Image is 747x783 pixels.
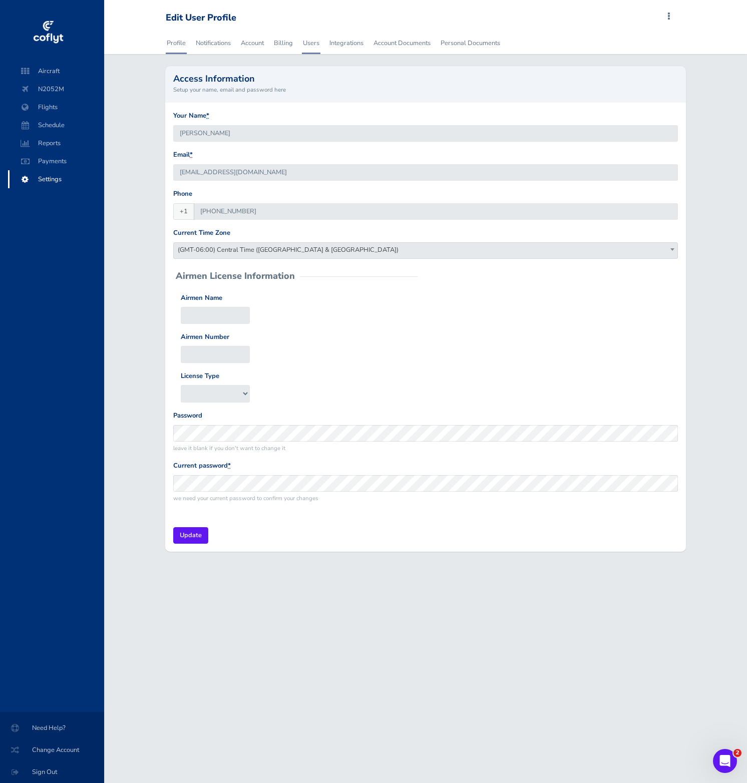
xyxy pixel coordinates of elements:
[166,13,236,24] div: Edit User Profile
[302,32,320,54] a: Users
[181,332,229,342] label: Airmen Number
[173,242,678,259] span: (GMT-06:00) Central Time (US & Canada)
[12,741,92,759] span: Change Account
[18,134,94,152] span: Reports
[372,32,432,54] a: Account Documents
[206,111,209,120] abbr: required
[713,749,737,773] iframe: Intercom live chat
[12,763,92,781] span: Sign Out
[173,203,194,220] span: +1
[181,371,219,381] label: License Type
[18,80,94,98] span: N2052M
[12,719,92,737] span: Need Help?
[173,85,678,94] small: Setup your name, email and password here
[173,411,202,421] label: Password
[173,111,209,121] label: Your Name
[173,444,678,453] small: leave it blank if you don't want to change it
[18,170,94,188] span: Settings
[173,461,231,471] label: Current password
[733,749,741,757] span: 2
[18,116,94,134] span: Schedule
[18,62,94,80] span: Aircraft
[328,32,364,54] a: Integrations
[240,32,265,54] a: Account
[174,243,677,257] span: (GMT-06:00) Central Time (US & Canada)
[173,527,208,544] input: Update
[228,461,231,470] abbr: required
[32,18,65,48] img: coflyt logo
[173,189,192,199] label: Phone
[173,74,678,83] h2: Access Information
[173,494,678,503] small: we need your current password to confirm your changes
[18,98,94,116] span: Flights
[190,150,193,159] abbr: required
[440,32,501,54] a: Personal Documents
[173,228,230,238] label: Current Time Zone
[18,152,94,170] span: Payments
[166,32,187,54] a: Profile
[195,32,232,54] a: Notifications
[176,271,295,280] h2: Airmen License Information
[273,32,294,54] a: Billing
[173,150,193,160] label: Email
[181,293,222,303] label: Airmen Name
